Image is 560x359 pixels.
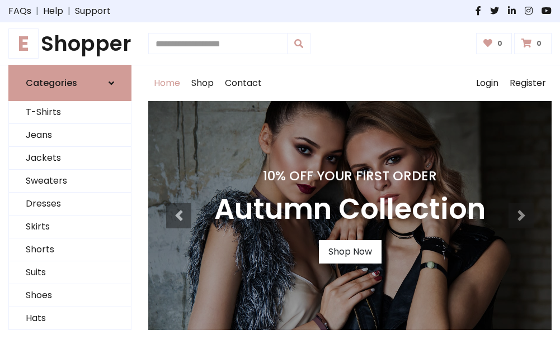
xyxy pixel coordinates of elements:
[504,65,552,101] a: Register
[186,65,219,101] a: Shop
[9,238,131,261] a: Shorts
[148,65,186,101] a: Home
[214,168,486,184] h4: 10% Off Your First Order
[9,284,131,307] a: Shoes
[43,4,63,18] a: Help
[8,31,131,56] h1: Shopper
[9,147,131,170] a: Jackets
[495,39,505,49] span: 0
[63,4,75,18] span: |
[8,4,31,18] a: FAQs
[219,65,267,101] a: Contact
[476,33,512,54] a: 0
[75,4,111,18] a: Support
[31,4,43,18] span: |
[534,39,544,49] span: 0
[8,65,131,101] a: Categories
[26,78,77,88] h6: Categories
[8,28,39,59] span: E
[9,170,131,193] a: Sweaters
[9,216,131,238] a: Skirts
[514,33,552,54] a: 0
[9,101,131,124] a: T-Shirts
[470,65,504,101] a: Login
[319,240,382,264] a: Shop Now
[214,193,486,227] h3: Autumn Collection
[9,261,131,284] a: Suits
[9,124,131,147] a: Jeans
[8,31,131,56] a: EShopper
[9,193,131,216] a: Dresses
[9,307,131,330] a: Hats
